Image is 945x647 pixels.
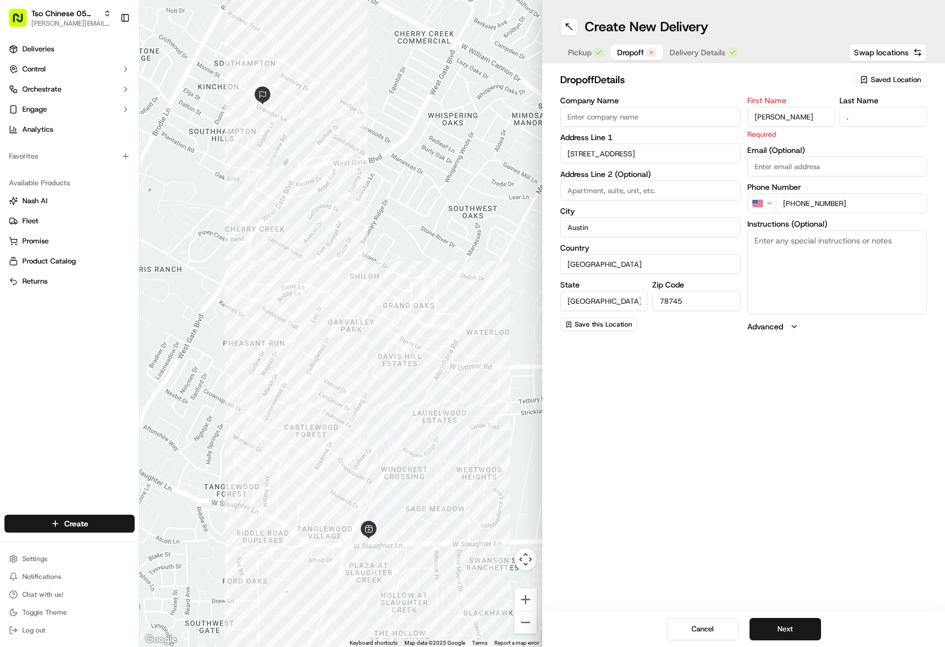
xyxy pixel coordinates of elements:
[106,162,179,173] span: API Documentation
[4,622,135,638] button: Log out
[560,244,741,252] label: Country
[38,107,183,118] div: Start new chat
[4,100,135,118] button: Engage
[22,124,53,135] span: Analytics
[514,588,537,611] button: Zoom in
[747,129,835,140] p: Required
[617,47,644,58] span: Dropoff
[560,143,741,164] input: Enter address
[747,107,835,127] input: Enter first name
[747,146,928,154] label: Email (Optional)
[560,170,741,178] label: Address Line 2 (Optional)
[22,236,49,246] span: Promise
[4,515,135,533] button: Create
[4,252,135,270] button: Product Catalog
[494,640,539,646] a: Report a map error
[190,110,203,123] button: Start new chat
[667,618,738,640] button: Cancel
[31,19,111,28] button: [PERSON_NAME][EMAIL_ADDRESS][DOMAIN_NAME]
[560,291,648,311] input: Enter state
[4,40,135,58] a: Deliveries
[560,207,741,215] label: City
[560,72,847,88] h2: dropoff Details
[4,212,135,230] button: Fleet
[9,216,130,226] a: Fleet
[776,193,928,213] input: Enter phone number
[142,632,179,647] a: Open this area in Google Maps (opens a new window)
[560,318,637,331] button: Save this Location
[514,611,537,634] button: Zoom out
[79,189,135,198] a: Powered byPylon
[472,640,488,646] a: Terms (opens in new tab)
[4,192,135,210] button: Nash AI
[94,163,103,172] div: 💻
[9,276,130,286] a: Returns
[22,572,61,581] span: Notifications
[22,276,47,286] span: Returns
[22,196,47,206] span: Nash AI
[4,121,135,138] a: Analytics
[560,180,741,200] input: Apartment, suite, unit, etc.
[871,75,921,85] span: Saved Location
[350,639,398,647] button: Keyboard shortcuts
[560,107,741,127] input: Enter company name
[560,97,741,104] label: Company Name
[568,47,591,58] span: Pickup
[747,156,928,176] input: Enter email address
[560,133,741,141] label: Address Line 1
[4,147,135,165] div: Favorites
[4,605,135,620] button: Toggle Theme
[142,632,179,647] img: Google
[9,236,130,246] a: Promise
[29,72,201,84] input: Got a question? Start typing here...
[22,64,46,74] span: Control
[38,118,141,127] div: We're available if you need us!
[4,232,135,250] button: Promise
[839,97,927,104] label: Last Name
[404,640,465,646] span: Map data ©2025 Google
[849,44,927,61] button: Swap locations
[750,618,821,640] button: Next
[22,608,67,617] span: Toggle Theme
[11,163,20,172] div: 📗
[854,47,909,58] span: Swap locations
[670,47,726,58] span: Delivery Details
[11,11,34,33] img: Nash
[22,104,47,114] span: Engage
[22,162,85,173] span: Knowledge Base
[22,84,61,94] span: Orchestrate
[22,554,47,563] span: Settings
[514,548,537,571] button: Map camera controls
[11,107,31,127] img: 1736555255976-a54dd68f-1ca7-489b-9aae-adbdc363a1c4
[64,518,88,529] span: Create
[747,220,928,228] label: Instructions (Optional)
[652,281,740,289] label: Zip Code
[90,157,184,178] a: 💻API Documentation
[4,4,116,31] button: Tso Chinese 05 [PERSON_NAME][PERSON_NAME][EMAIL_ADDRESS][DOMAIN_NAME]
[22,44,54,54] span: Deliveries
[4,587,135,602] button: Chat with us!
[22,626,45,635] span: Log out
[9,256,130,266] a: Product Catalog
[7,157,90,178] a: 📗Knowledge Base
[11,45,203,63] p: Welcome 👋
[839,107,927,127] input: Enter last name
[747,321,928,332] button: Advanced
[4,174,135,192] div: Available Products
[747,321,783,332] label: Advanced
[560,217,741,237] input: Enter city
[4,569,135,584] button: Notifications
[22,256,76,266] span: Product Catalog
[22,590,63,599] span: Chat with us!
[575,320,632,329] span: Save this Location
[585,18,708,36] h1: Create New Delivery
[111,189,135,198] span: Pylon
[560,254,741,274] input: Enter country
[747,97,835,104] label: First Name
[22,216,39,226] span: Fleet
[31,8,99,19] button: Tso Chinese 05 [PERSON_NAME]
[9,196,130,206] a: Nash AI
[853,72,927,88] button: Saved Location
